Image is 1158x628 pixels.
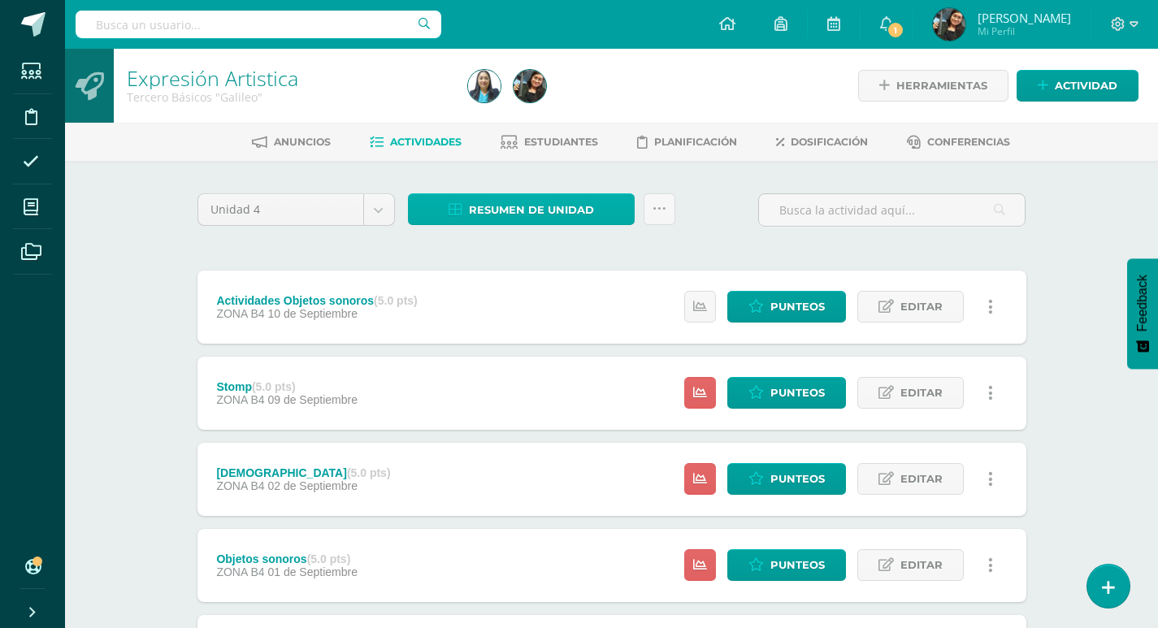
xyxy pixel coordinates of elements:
[252,129,331,155] a: Anuncios
[727,549,846,581] a: Punteos
[858,70,1008,102] a: Herramientas
[76,11,441,38] input: Busca un usuario...
[770,378,825,408] span: Punteos
[216,294,417,307] div: Actividades Objetos sonoros
[216,307,264,320] span: ZONA B4
[1017,70,1138,102] a: Actividad
[267,393,358,406] span: 09 de Septiembre
[390,136,462,148] span: Actividades
[127,64,298,92] a: Expresión Artistica
[727,463,846,495] a: Punteos
[900,292,943,322] span: Editar
[501,129,598,155] a: Estudiantes
[978,24,1071,38] span: Mi Perfil
[933,8,965,41] img: 439d448c487c85982186577c6a0dea94.png
[770,550,825,580] span: Punteos
[514,70,546,102] img: 439d448c487c85982186577c6a0dea94.png
[408,193,635,225] a: Resumen de unidad
[210,194,351,225] span: Unidad 4
[307,552,351,565] strong: (5.0 pts)
[468,70,501,102] img: dc7d38de1d5b52360c8bb618cee5abea.png
[887,21,904,39] span: 1
[1055,71,1117,101] span: Actividad
[654,136,737,148] span: Planificación
[216,479,264,492] span: ZONA B4
[216,466,390,479] div: [DEMOGRAPHIC_DATA]
[374,294,418,307] strong: (5.0 pts)
[198,194,394,225] a: Unidad 4
[896,71,987,101] span: Herramientas
[900,378,943,408] span: Editar
[907,129,1010,155] a: Conferencias
[524,136,598,148] span: Estudiantes
[927,136,1010,148] span: Conferencias
[274,136,331,148] span: Anuncios
[978,10,1071,26] span: [PERSON_NAME]
[770,292,825,322] span: Punteos
[252,380,296,393] strong: (5.0 pts)
[791,136,868,148] span: Dosificación
[347,466,391,479] strong: (5.0 pts)
[900,550,943,580] span: Editar
[216,380,358,393] div: Stomp
[770,464,825,494] span: Punteos
[759,194,1025,226] input: Busca la actividad aquí...
[216,552,358,565] div: Objetos sonoros
[267,565,358,578] span: 01 de Septiembre
[637,129,737,155] a: Planificación
[267,307,358,320] span: 10 de Septiembre
[127,67,449,89] h1: Expresión Artistica
[776,129,868,155] a: Dosificación
[900,464,943,494] span: Editar
[216,565,264,578] span: ZONA B4
[267,479,358,492] span: 02 de Septiembre
[469,195,594,225] span: Resumen de unidad
[216,393,264,406] span: ZONA B4
[727,377,846,409] a: Punteos
[727,291,846,323] a: Punteos
[127,89,449,105] div: Tercero Básicos 'Galileo'
[370,129,462,155] a: Actividades
[1127,258,1158,369] button: Feedback - Mostrar encuesta
[1135,275,1150,331] span: Feedback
